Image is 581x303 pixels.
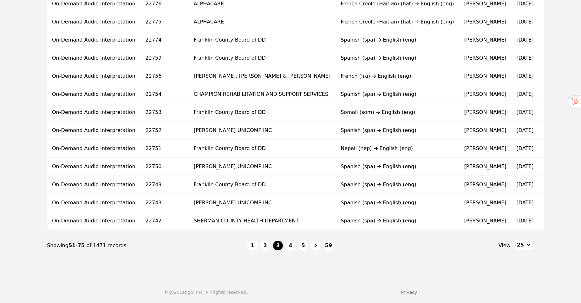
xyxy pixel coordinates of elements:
[247,240,258,251] button: 1
[47,140,140,158] td: On-Demand Audio Interpretation
[260,240,270,251] button: 2
[323,240,334,251] button: 59
[517,109,534,115] time: [DATE]
[189,103,336,122] td: Franklin County Board of DD
[517,91,534,97] time: [DATE]
[140,194,189,212] td: 22743
[517,127,534,133] time: [DATE]
[298,240,308,251] button: 5
[140,158,189,176] td: 22750
[47,230,534,261] nav: Page navigation
[140,31,189,49] td: 22774
[459,194,512,212] td: [PERSON_NAME]
[47,31,140,49] td: On-Demand Audio Interpretation
[459,13,512,31] td: [PERSON_NAME]
[341,109,454,116] div: Somali (som) English (eng)
[189,67,336,85] td: [PERSON_NAME], [PERSON_NAME] & [PERSON_NAME]
[47,103,140,122] td: On-Demand Audio Interpretation
[47,212,140,230] td: On-Demand Audio Interpretation
[140,140,189,158] td: 22751
[341,181,454,188] div: Spanish (spa) English (eng)
[140,49,189,67] td: 22759
[513,240,534,250] button: 25
[47,85,140,103] td: On-Demand Audio Interpretation
[189,140,336,158] td: Franklin County Board of DD
[47,49,140,67] td: On-Demand Audio Interpretation
[459,140,512,158] td: [PERSON_NAME]
[341,127,454,134] div: Spanish (spa) English (eng)
[189,194,336,212] td: [PERSON_NAME] UNICOMP INC
[341,145,454,152] div: Nepali (nep) English (eng)
[341,36,454,44] div: Spanish (spa) English (eng)
[140,67,189,85] td: 22756
[47,194,140,212] td: On-Demand Audio Interpretation
[517,73,534,79] time: [DATE]
[459,158,512,176] td: [PERSON_NAME]
[341,54,454,62] div: Spanish (spa) English (eng)
[459,67,512,85] td: [PERSON_NAME]
[517,145,534,151] time: [DATE]
[517,218,534,224] time: [DATE]
[140,13,189,31] td: 22775
[459,103,512,122] td: [PERSON_NAME]
[47,158,140,176] td: On-Demand Audio Interpretation
[341,217,454,225] div: Spanish (spa) English (eng)
[459,31,512,49] td: [PERSON_NAME]
[140,176,189,194] td: 22749
[140,212,189,230] td: 22742
[341,18,454,26] div: French Creole (Haitian) (hat) English (eng)
[140,122,189,140] td: 22752
[459,85,512,103] td: [PERSON_NAME]
[47,13,140,31] td: On-Demand Audio Interpretation
[47,122,140,140] td: On-Demand Audio Interpretation
[140,103,189,122] td: 22753
[189,122,336,140] td: [PERSON_NAME] UNICOMP INC
[69,242,87,248] span: 51-75
[459,122,512,140] td: [PERSON_NAME]
[459,49,512,67] td: [PERSON_NAME]
[189,176,336,194] td: Franklin County Board of DD
[189,85,336,103] td: CHAMPION REHABILITATION AND SUPPORT SERVICES
[517,200,534,206] time: [DATE]
[517,19,534,25] time: [DATE]
[189,212,336,230] td: SHERMAN COUNTY HEALTH DEPARTMENT
[47,176,140,194] td: On-Demand Audio Interpretation
[341,72,454,80] div: French (fra) English (eng)
[164,289,247,295] div: © 2025 Lango, Inc. All rights reserved.
[285,240,296,251] button: 4
[189,13,336,31] td: ALPHACARE
[459,212,512,230] td: [PERSON_NAME]
[401,290,417,295] a: Privacy
[47,67,140,85] td: On-Demand Audio Interpretation
[517,241,524,249] span: 25
[499,242,511,249] span: View
[517,1,534,7] time: [DATE]
[140,85,189,103] td: 22754
[341,163,454,170] div: Spanish (spa) English (eng)
[189,158,336,176] td: [PERSON_NAME] UNICOMP INC
[189,49,336,67] td: Franklin County Board of DD
[341,90,454,98] div: Spanish (spa) English (eng)
[459,176,512,194] td: [PERSON_NAME]
[517,181,534,188] time: [DATE]
[517,55,534,61] time: [DATE]
[517,37,534,43] time: [DATE]
[341,199,454,207] div: Spanish (spa) English (eng)
[47,242,247,249] div: Showing of 1471 records
[517,163,534,169] time: [DATE]
[189,31,336,49] td: Franklin County Board of DD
